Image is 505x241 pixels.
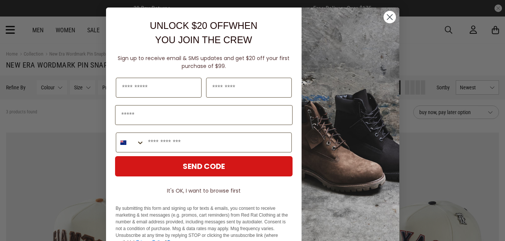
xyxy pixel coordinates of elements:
input: First Name [116,78,202,98]
span: YOU JOIN THE CREW [155,35,252,45]
span: WHEN [229,20,257,31]
input: Email [115,105,293,125]
span: Sign up to receive email & SMS updates and get $20 off your first purchase of $99. [118,54,290,70]
button: Close dialog [383,11,396,24]
span: UNLOCK $20 OFF [150,20,229,31]
button: It's OK, I want to browse first [115,184,293,197]
button: SEND CODE [115,156,293,176]
button: Search Countries [116,133,144,152]
img: New Zealand [120,140,126,146]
